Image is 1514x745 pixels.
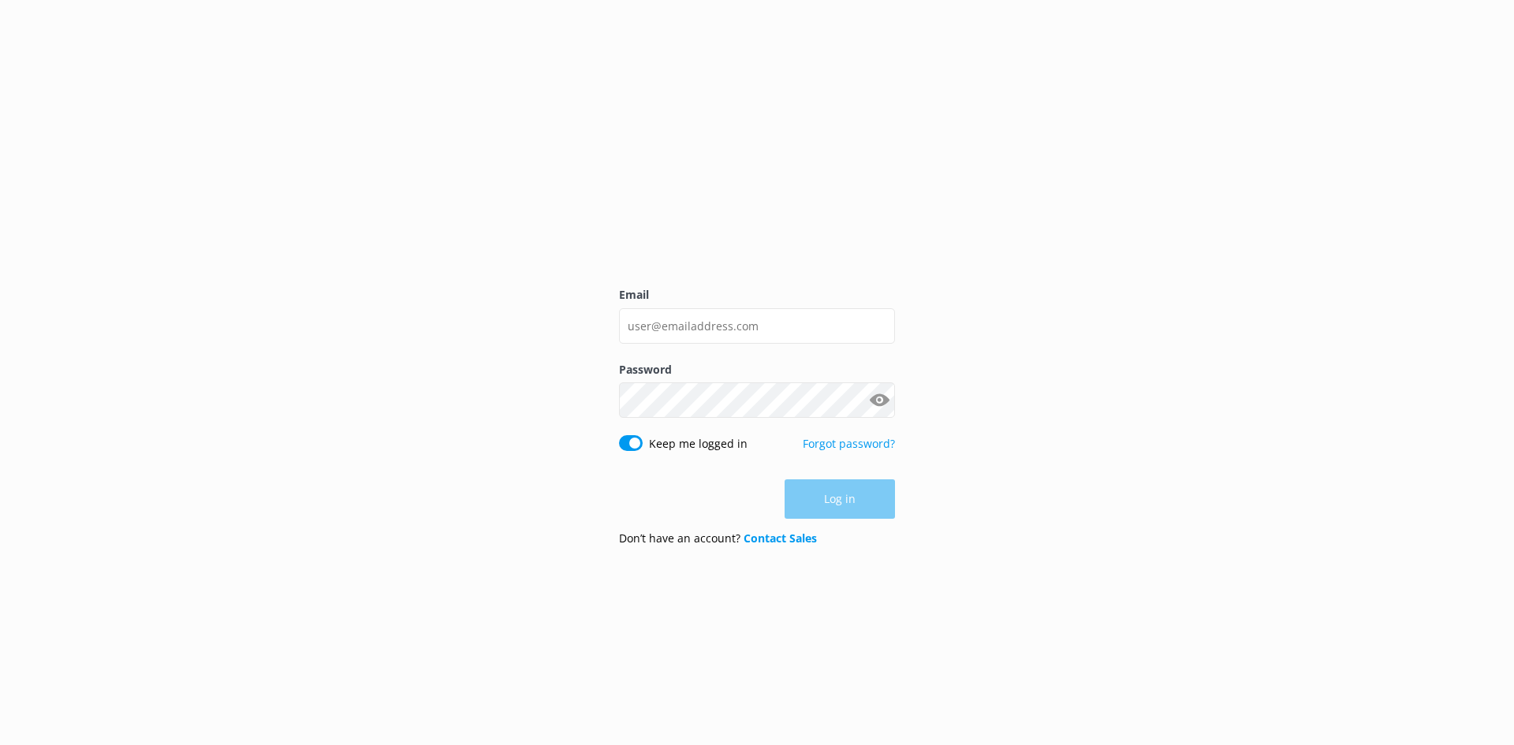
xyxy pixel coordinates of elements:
a: Contact Sales [744,531,817,546]
a: Forgot password? [803,436,895,451]
label: Keep me logged in [649,435,748,453]
label: Email [619,286,895,304]
button: Show password [863,385,895,416]
input: user@emailaddress.com [619,308,895,344]
p: Don’t have an account? [619,530,817,547]
label: Password [619,361,895,378]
